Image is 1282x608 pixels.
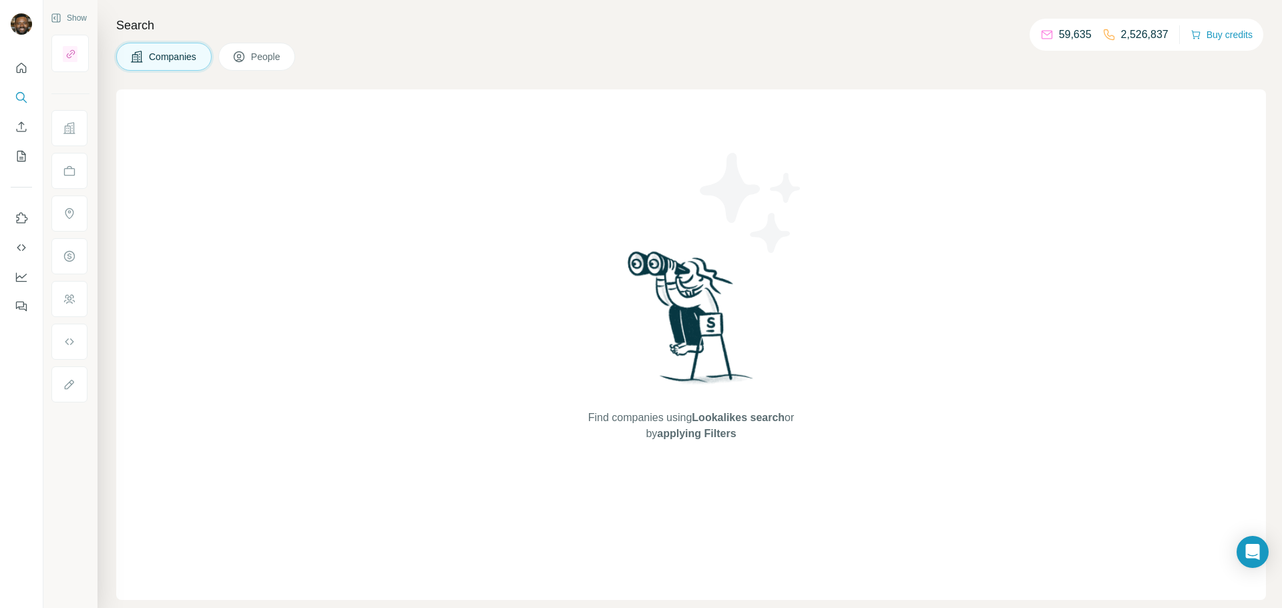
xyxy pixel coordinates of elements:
[251,50,282,63] span: People
[1059,27,1092,43] p: 59,635
[11,236,32,260] button: Use Surfe API
[149,50,198,63] span: Companies
[584,410,798,442] span: Find companies using or by
[692,412,785,423] span: Lookalikes search
[11,265,32,289] button: Dashboard
[11,56,32,80] button: Quick start
[41,8,96,28] button: Show
[11,206,32,230] button: Use Surfe on LinkedIn
[622,248,761,396] img: Surfe Illustration - Woman searching with binoculars
[11,115,32,139] button: Enrich CSV
[657,428,736,439] span: applying Filters
[11,13,32,35] img: Avatar
[11,294,32,318] button: Feedback
[11,144,32,168] button: My lists
[691,143,811,263] img: Surfe Illustration - Stars
[1121,27,1168,43] p: 2,526,837
[116,16,1266,35] h4: Search
[1237,536,1269,568] div: Open Intercom Messenger
[1191,25,1253,44] button: Buy credits
[11,85,32,109] button: Search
